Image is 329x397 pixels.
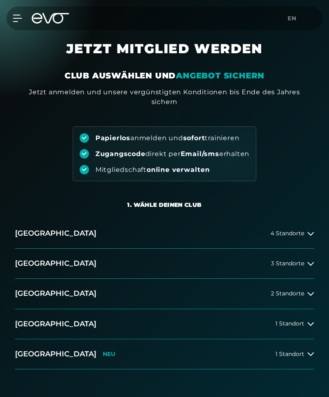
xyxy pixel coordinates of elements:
span: 1 Standort [275,351,304,357]
div: 1. Wähle deinen Club [127,201,201,209]
h2: [GEOGRAPHIC_DATA] [15,228,96,239]
strong: Email/sms [181,150,219,158]
span: 2 Standorte [271,291,304,297]
strong: sofort [183,134,205,142]
div: Mitgliedschaft [95,165,210,174]
h1: JETZT MITGLIED WERDEN [26,41,303,70]
span: 4 Standorte [271,230,304,236]
button: [GEOGRAPHIC_DATA]2 Standorte [15,279,314,309]
button: [GEOGRAPHIC_DATA]3 Standorte [15,249,314,279]
h2: [GEOGRAPHIC_DATA] [15,289,96,299]
strong: Zugangscode [95,150,145,158]
span: en [288,15,297,22]
a: en [288,14,301,23]
div: anmelden und trainieren [95,134,240,143]
h2: [GEOGRAPHIC_DATA] [15,258,96,269]
em: ANGEBOT SICHERN [176,71,264,80]
button: [GEOGRAPHIC_DATA]1 Standort [15,309,314,339]
h2: [GEOGRAPHIC_DATA] [15,319,96,329]
p: NEU [103,351,115,358]
strong: online verwalten [147,166,210,174]
div: CLUB AUSWÄHLEN UND [65,70,264,81]
div: Jetzt anmelden und unsere vergünstigten Konditionen bis Ende des Jahres sichern [26,87,303,107]
button: [GEOGRAPHIC_DATA]NEU1 Standort [15,339,314,369]
h2: [GEOGRAPHIC_DATA] [15,349,96,359]
button: [GEOGRAPHIC_DATA]4 Standorte [15,219,314,249]
span: 3 Standorte [271,260,304,267]
strong: Papierlos [95,134,130,142]
div: direkt per erhalten [95,150,249,158]
span: 1 Standort [275,321,304,327]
